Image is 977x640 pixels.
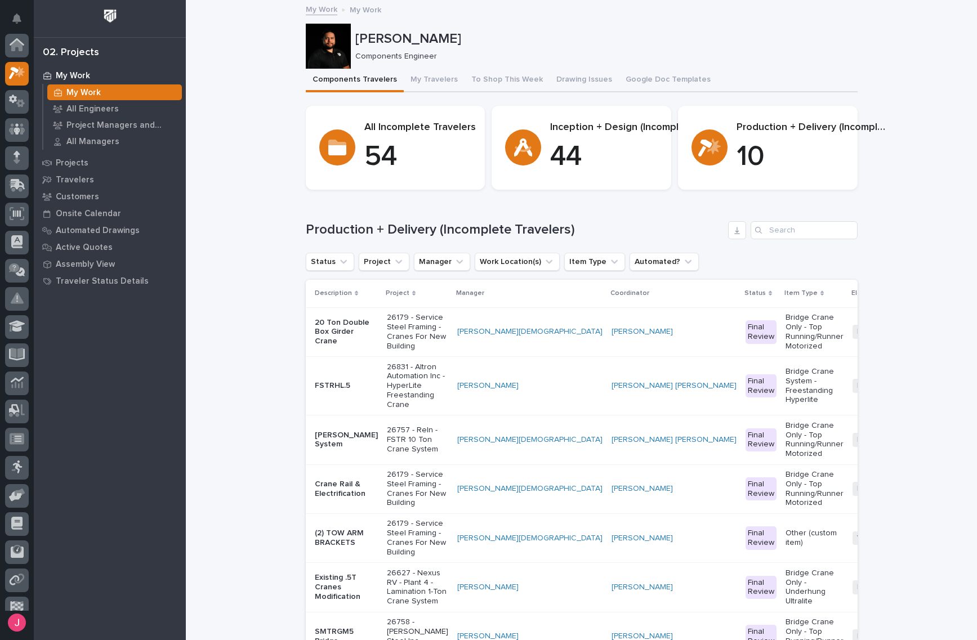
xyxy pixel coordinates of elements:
a: [PERSON_NAME] [612,327,673,337]
p: (2) TOW ARM BRACKETS [315,529,378,548]
span: Motorized End Trucks [853,433,940,447]
p: Automated Drawings [56,226,140,236]
input: Search [751,221,858,239]
button: Drawing Issues [550,69,619,92]
button: Notifications [5,7,29,30]
p: Bridge Crane Only - Top Running/Runner Motorized [786,313,844,351]
p: Status [744,287,766,299]
a: Customers [34,188,186,205]
p: 54 [364,140,476,174]
p: Production + Delivery (Incomplete) [737,122,889,134]
a: [PERSON_NAME] [PERSON_NAME] [612,435,737,445]
a: [PERSON_NAME][DEMOGRAPHIC_DATA] [457,534,603,543]
p: Bridge Crane Only - Top Running/Runner Motorized [786,470,844,508]
p: All Engineers [66,104,119,114]
p: All Incomplete Travelers [364,122,476,134]
span: Electric Chain Hoist [853,379,931,393]
a: [PERSON_NAME][DEMOGRAPHIC_DATA] [457,327,603,337]
a: [PERSON_NAME][DEMOGRAPHIC_DATA] [457,484,603,494]
button: Project [359,253,409,271]
span: Motorized End Trucks [853,325,940,339]
div: Notifications [14,14,29,32]
p: [PERSON_NAME] System [315,431,378,450]
span: Wire Rope Hoist [853,531,921,545]
p: 26179 - Service Steel Framing - Cranes For New Building [387,470,448,508]
a: [PERSON_NAME] [457,583,519,592]
p: Traveler Status Details [56,276,149,287]
a: [PERSON_NAME] [612,534,673,543]
button: Status [306,253,354,271]
p: 26179 - Service Steel Framing - Cranes For New Building [387,519,448,557]
h1: Production + Delivery (Incomplete Travelers) [306,222,724,238]
a: Onsite Calendar [34,205,186,222]
a: [PERSON_NAME] [457,381,519,391]
div: Final Review [746,576,777,599]
a: [PERSON_NAME] [PERSON_NAME] [612,381,737,391]
p: Description [315,287,352,299]
span: Motorized End Trucks [853,482,940,496]
a: My Work [34,67,186,84]
p: Travelers [56,175,94,185]
a: Project Managers and Engineers [43,117,186,133]
p: 26757 - Reln - FSTR 10 Ton Crane System [387,426,448,454]
p: Project Managers and Engineers [66,120,177,131]
p: All Managers [66,137,119,147]
button: To Shop This Week [465,69,550,92]
p: Bridge Crane Only - Top Running/Runner Motorized [786,421,844,459]
button: Automated? [630,253,699,271]
p: Active Quotes [56,243,113,253]
p: 26179 - Service Steel Framing - Cranes For New Building [387,313,448,351]
p: Onsite Calendar [56,209,121,219]
p: Projects [56,158,88,168]
img: Workspace Logo [100,6,121,26]
p: Components Engineer [355,52,849,61]
button: My Travelers [404,69,465,92]
p: My Work [56,71,90,81]
p: 26627 - Nexus RV - Plant 4 - Lamination 1-Ton Crane System [387,569,448,606]
p: Item Type [784,287,818,299]
p: Electrical Components [851,287,925,299]
p: Project [386,287,409,299]
button: Item Type [564,253,625,271]
p: Other (custom item) [786,529,844,548]
div: Final Review [746,477,777,501]
p: 26831 - Altron Automation Inc - HyperLite Freestanding Crane [387,362,448,410]
a: [PERSON_NAME][DEMOGRAPHIC_DATA] [457,435,603,445]
p: Manager [456,287,484,299]
a: My Work [43,84,186,100]
p: Bridge Crane System - Freestanding Hyperlite [786,367,844,405]
div: Final Review [746,374,777,398]
a: [PERSON_NAME] [612,583,673,592]
p: [PERSON_NAME] [355,31,853,47]
div: 02. Projects [43,47,99,59]
button: Google Doc Templates [619,69,717,92]
p: Crane Rail & Electrification [315,480,378,499]
span: Electric Chain Hoist [853,580,931,594]
p: Coordinator [610,287,649,299]
button: Work Location(s) [475,253,560,271]
p: Assembly View [56,259,115,270]
p: My Work [350,3,381,15]
p: Bridge Crane Only - Underhung Ultralite [786,569,844,606]
a: Projects [34,154,186,171]
a: My Work [306,2,337,15]
a: Automated Drawings [34,222,186,239]
p: Existing .5T Cranes Modification [315,573,378,601]
a: All Managers [43,133,186,149]
p: Customers [56,192,99,202]
a: Traveler Status Details [34,272,186,289]
div: Final Review [746,428,777,452]
p: FSTRHL.5 [315,381,378,391]
p: 20 Ton Double Box Girder Crane [315,318,378,346]
a: Active Quotes [34,239,186,256]
a: All Engineers [43,101,186,117]
a: Travelers [34,171,186,188]
button: Components Travelers [306,69,404,92]
div: Final Review [746,320,777,344]
button: Manager [414,253,470,271]
p: My Work [66,88,101,98]
p: Inception + Design (Incomplete) [550,122,698,134]
p: 10 [737,140,889,174]
a: [PERSON_NAME] [612,484,673,494]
